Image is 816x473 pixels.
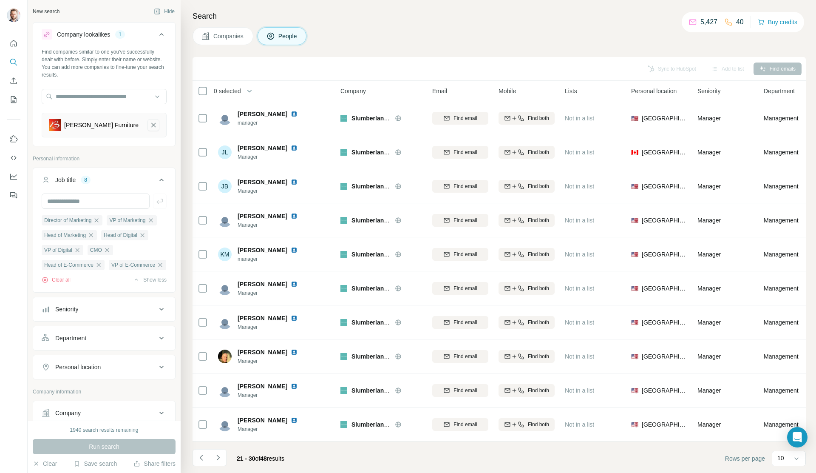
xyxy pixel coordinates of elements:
img: Logo of Slumberland Furniture [340,217,347,224]
span: Not in a list [565,353,594,360]
span: Management [764,284,799,293]
button: Clear all [42,276,71,284]
button: Navigate to previous page [193,449,210,466]
div: [PERSON_NAME] Furniture [64,121,139,129]
span: [GEOGRAPHIC_DATA] [642,420,687,429]
div: Find companies similar to one you've successfully dealt with before. Simply enter their name or w... [42,48,167,79]
span: People [278,32,298,40]
span: Department [764,87,795,95]
span: Manager [697,183,721,190]
p: Personal information [33,155,176,162]
div: 1 [115,31,125,38]
img: Logo of Slumberland Furniture [340,149,347,156]
button: Share filters [133,459,176,468]
div: JL [218,145,232,159]
span: Management [764,420,799,429]
span: Find email [453,114,477,122]
button: Quick start [7,36,20,51]
button: Find email [432,146,488,159]
span: Management [764,114,799,123]
button: Find email [432,112,488,125]
span: Management [764,148,799,157]
img: Logo of Slumberland Furniture [340,387,347,394]
span: Manager [697,387,721,394]
span: Slumberland Furniture [351,285,415,292]
span: Manager [697,285,721,292]
span: 🇺🇸 [631,352,638,361]
span: 🇺🇸 [631,182,638,191]
img: Logo of Slumberland Furniture [340,353,347,360]
span: Manager [697,353,721,360]
span: Manager [697,251,721,258]
span: Director of Marketing [44,217,91,224]
span: Slumberland Furniture [351,251,415,258]
span: Manager [238,323,308,331]
button: Find email [432,316,488,329]
span: [PERSON_NAME] [238,110,287,118]
span: [PERSON_NAME] [238,178,287,186]
span: [PERSON_NAME] [238,144,287,152]
span: Company [340,87,366,95]
button: Find email [432,282,488,295]
button: Use Surfe API [7,150,20,165]
button: Clear [33,459,57,468]
span: Personal location [631,87,677,95]
span: Find email [453,421,477,428]
button: Find email [432,248,488,261]
div: Company lookalikes [57,30,110,39]
button: Find both [499,282,555,295]
img: Avatar [218,282,232,295]
span: [GEOGRAPHIC_DATA] [642,386,687,395]
p: 5,427 [700,17,717,27]
span: [GEOGRAPHIC_DATA] [642,216,687,225]
span: Management [764,318,799,327]
button: Dashboard [7,169,20,184]
button: Show less [133,276,167,284]
span: manager [238,119,308,127]
button: Find both [499,146,555,159]
span: VP of Marketing [109,217,145,224]
button: Job title8 [33,170,175,194]
img: LinkedIn logo [291,417,297,424]
span: Find email [453,285,477,292]
button: Company lookalikes1 [33,24,175,48]
button: Hide [148,5,181,18]
button: Seniority [33,299,175,319]
img: LinkedIn logo [291,247,297,254]
span: Find both [528,285,549,292]
img: LinkedIn logo [291,315,297,322]
span: Not in a list [565,285,594,292]
span: 🇺🇸 [631,386,638,395]
span: of [255,455,261,462]
span: Find email [453,387,477,394]
span: Manager [697,319,721,326]
span: 🇺🇸 [631,114,638,123]
span: Find both [528,182,549,190]
div: Personal location [55,363,101,371]
div: New search [33,8,59,15]
span: Mobile [499,87,516,95]
span: Find email [453,353,477,360]
div: Company [55,409,81,417]
img: LinkedIn logo [291,145,297,151]
span: Manager [238,425,308,433]
p: 40 [736,17,744,27]
span: VP of E-Commerce [111,261,155,269]
span: [GEOGRAPHIC_DATA] [642,114,687,123]
span: Slumberland Furniture [351,149,415,156]
img: LinkedIn logo [291,179,297,185]
div: Seniority [55,305,78,313]
span: Head of Marketing [44,231,86,239]
button: Company [33,403,175,423]
img: Logo of Slumberland Furniture [340,421,347,428]
button: Find email [432,214,488,227]
span: Not in a list [565,217,594,224]
span: 🇺🇸 [631,420,638,429]
img: LinkedIn logo [291,111,297,117]
span: Management [764,250,799,259]
span: Management [764,352,799,361]
span: Find email [453,182,477,190]
span: Find both [528,421,549,428]
button: Find both [499,180,555,193]
p: Company information [33,388,176,396]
